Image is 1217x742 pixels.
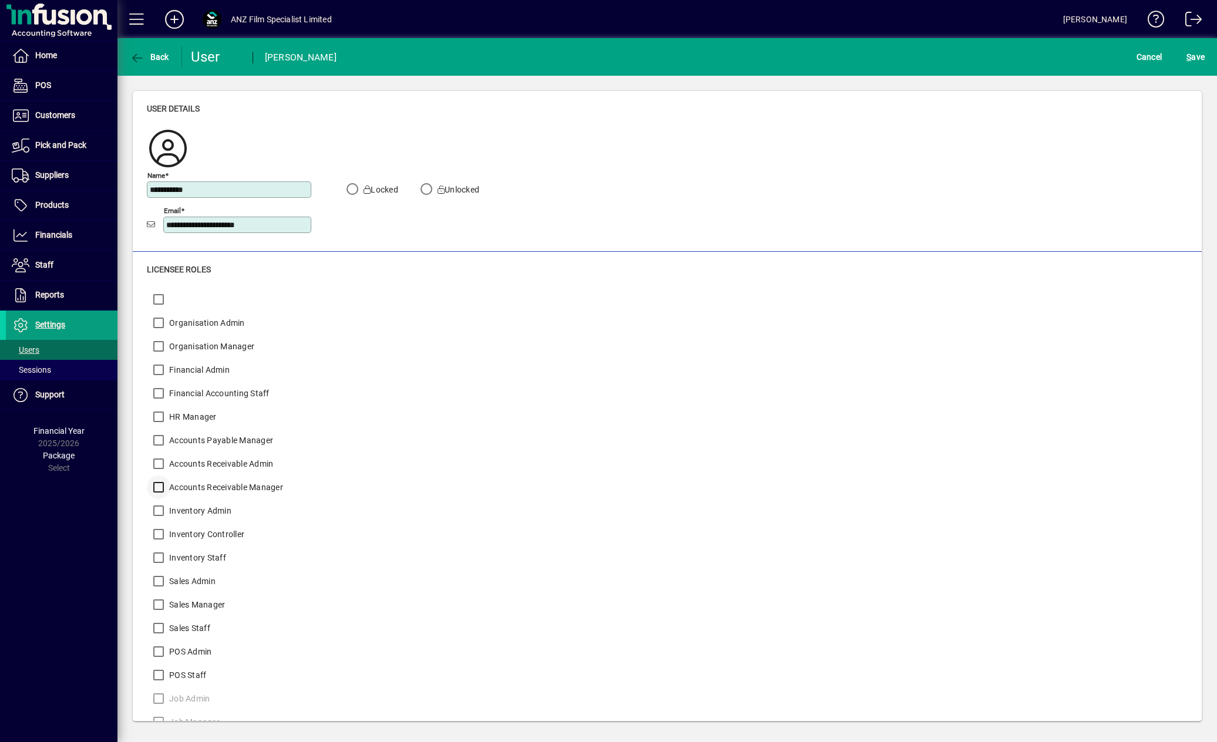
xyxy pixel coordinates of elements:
span: Cancel [1137,48,1162,66]
span: Settings [35,320,65,329]
button: Back [127,46,172,68]
app-page-header-button: Back [117,46,182,68]
span: Package [43,451,75,460]
a: Support [6,380,117,410]
div: [PERSON_NAME] [1063,10,1127,29]
button: Save [1184,46,1208,68]
label: Organisation Manager [167,340,254,352]
label: Inventory Admin [167,505,231,517]
a: Suppliers [6,161,117,190]
a: Customers [6,101,117,130]
span: Pick and Pack [35,140,86,150]
a: Reports [6,281,117,310]
label: Organisation Admin [167,317,245,329]
button: Profile [193,9,231,30]
span: Support [35,390,65,399]
label: Sales Staff [167,622,210,634]
mat-label: Name [147,171,165,179]
div: ANZ Film Specialist Limited [231,10,332,29]
button: Cancel [1134,46,1165,68]
a: Products [6,191,117,220]
span: Products [35,200,69,210]
a: POS [6,71,117,100]
label: Sales Manager [167,599,225,611]
div: [PERSON_NAME] [265,48,337,67]
div: User [191,48,241,66]
span: Reports [35,290,64,299]
span: S [1186,52,1191,62]
label: HR Manager [167,411,217,423]
span: Sessions [12,365,51,375]
label: Sales Admin [167,575,216,587]
label: Unlocked [435,184,479,195]
a: Users [6,340,117,360]
span: Financials [35,230,72,240]
a: Pick and Pack [6,131,117,160]
span: ave [1186,48,1205,66]
label: Financial Admin [167,364,230,376]
label: Locked [361,184,398,195]
label: Accounts Receivable Manager [167,481,283,493]
label: Accounts Receivable Admin [167,458,273,470]
a: Staff [6,251,117,280]
label: POS Admin [167,646,211,657]
a: Logout [1176,2,1202,41]
span: Users [12,345,39,355]
span: Back [130,52,169,62]
label: Financial Accounting Staff [167,387,270,399]
a: Knowledge Base [1139,2,1165,41]
label: Inventory Controller [167,528,244,540]
span: POS [35,80,51,90]
mat-label: Email [164,206,181,214]
span: Suppliers [35,170,69,180]
span: Licensee roles [147,265,211,274]
label: Accounts Payable Manager [167,434,273,446]
span: User details [147,104,200,113]
a: Sessions [6,360,117,380]
span: Financial Year [33,426,85,436]
label: Inventory Staff [167,552,226,564]
span: Customers [35,110,75,120]
span: Home [35,50,57,60]
a: Home [6,41,117,70]
a: Financials [6,221,117,250]
span: Staff [35,260,53,269]
label: POS Staff [167,669,206,681]
button: Add [156,9,193,30]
